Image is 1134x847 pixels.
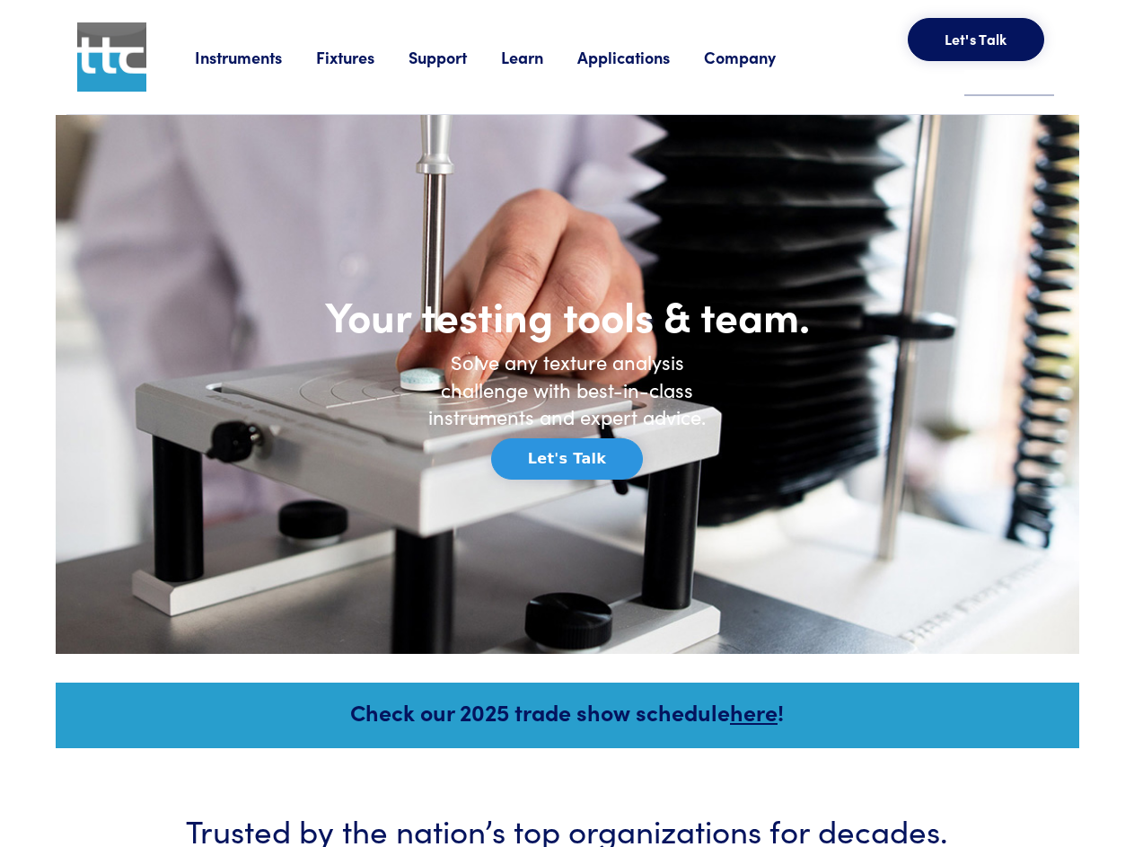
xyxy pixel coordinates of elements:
[577,46,704,68] a: Applications
[491,438,643,480] button: Let's Talk
[316,46,409,68] a: Fixtures
[501,46,577,68] a: Learn
[77,22,146,92] img: ttc_logo_1x1_v1.0.png
[730,696,778,728] a: here
[409,46,501,68] a: Support
[80,696,1055,728] h5: Check our 2025 trade show schedule !
[262,289,873,341] h1: Your testing tools & team.
[704,46,810,68] a: Company
[415,349,720,431] h6: Solve any texture analysis challenge with best-in-class instruments and expert advice.
[195,46,316,68] a: Instruments
[908,18,1044,61] button: Let's Talk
